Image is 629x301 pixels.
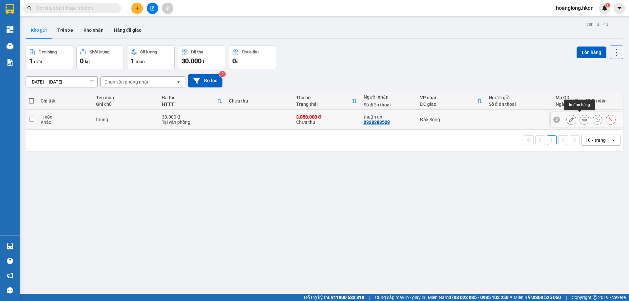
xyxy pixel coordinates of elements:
[41,120,89,125] div: Khác
[605,3,610,8] sup: 1
[614,3,625,14] button: caret-down
[181,57,201,65] span: 30.000
[7,243,13,250] img: warehouse-icon
[236,59,238,64] span: đ
[178,46,225,69] button: Đã thu30.000đ
[150,6,155,10] span: file-add
[296,114,357,120] div: 3.850.000 đ
[510,296,512,299] span: ⚪️
[551,4,599,12] span: hoanglong.hkdn
[159,92,225,110] th: Toggle SortBy
[586,98,619,103] div: Nhân viên
[109,22,147,38] button: Hàng đã giao
[162,95,217,100] div: Đã thu
[131,3,143,14] button: plus
[428,294,508,301] span: Miền Nam
[26,46,73,69] button: Đơn hàng1đơn
[201,59,204,64] span: đ
[229,46,276,69] button: Chưa thu0đ
[593,295,597,300] span: copyright
[296,95,352,100] div: Thu hộ
[29,57,33,65] span: 1
[80,57,84,65] span: 0
[556,95,574,100] div: Mã GD
[617,5,622,11] span: caret-down
[7,273,13,279] span: notification
[34,59,42,64] span: đơn
[135,6,140,10] span: plus
[36,5,113,12] input: Tìm tên, số ĐT hoặc mã đơn
[420,117,482,122] div: Đắk Song
[364,120,390,125] div: 0338383508
[162,114,222,120] div: 30.000 đ
[564,100,595,110] div: In đơn hàng
[165,6,170,10] span: aim
[489,102,549,107] div: Số điện thoại
[162,120,222,125] div: Tại văn phòng
[78,22,109,38] button: Kho nhận
[26,77,97,87] input: Select a date range.
[364,102,414,107] div: Số điện thoại
[7,26,13,33] img: dashboard-icon
[489,95,549,100] div: Người gửi
[41,98,89,103] div: Chi tiết
[556,102,574,107] div: Ngày ĐH
[514,294,561,301] span: Miền Bắc
[105,79,150,85] div: Chọn văn phòng nhận
[7,287,13,293] span: message
[602,5,608,11] img: icon-new-feature
[136,59,145,64] span: món
[364,94,414,100] div: Người nhận
[606,3,609,8] span: 1
[448,295,508,300] strong: 0708 023 035 - 0935 103 250
[96,102,155,107] div: Ghi chú
[26,22,52,38] button: Kho gửi
[7,43,13,49] img: warehouse-icon
[188,74,222,87] button: Bộ lọc
[566,294,567,301] span: |
[552,92,582,110] th: Toggle SortBy
[162,102,217,107] div: HTTT
[76,46,124,69] button: Khối lượng0kg
[96,117,155,122] div: thùng
[7,59,13,66] img: solution-icon
[296,114,357,125] div: Chưa thu
[162,3,173,14] button: aim
[585,137,606,143] div: 10 / trang
[242,50,258,54] div: Chưa thu
[147,3,158,14] button: file-add
[96,95,155,100] div: Tên món
[219,71,226,77] sup: 2
[232,57,236,65] span: 0
[176,79,181,85] svg: open
[417,92,486,110] th: Toggle SortBy
[191,50,203,54] div: Đã thu
[369,294,370,301] span: |
[611,138,616,143] svg: open
[304,294,364,301] span: Hỗ trợ kỹ thuật:
[364,114,414,120] div: thuận an
[127,46,175,69] button: Số lượng1món
[131,57,134,65] span: 1
[229,98,290,103] div: Chưa thu
[85,59,90,64] span: kg
[556,112,579,117] div: 36PY73F9
[7,258,13,264] span: question-circle
[6,4,14,14] img: logo-vxr
[420,102,477,107] div: ĐC giao
[336,295,364,300] strong: 1900 633 818
[577,47,606,58] button: Lên hàng
[27,6,32,10] span: search
[296,102,352,107] div: Trạng thái
[52,22,78,38] button: Trên xe
[293,92,360,110] th: Toggle SortBy
[375,294,426,301] span: Cung cấp máy in - giấy in:
[566,115,576,124] div: Sửa đơn hàng
[533,295,561,300] strong: 0369 525 060
[39,50,57,54] div: Đơn hàng
[547,135,557,145] button: 1
[420,95,477,100] div: VP nhận
[41,114,89,120] div: 1 món
[586,21,608,28] div: ver 1.8.143
[89,50,109,54] div: Khối lượng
